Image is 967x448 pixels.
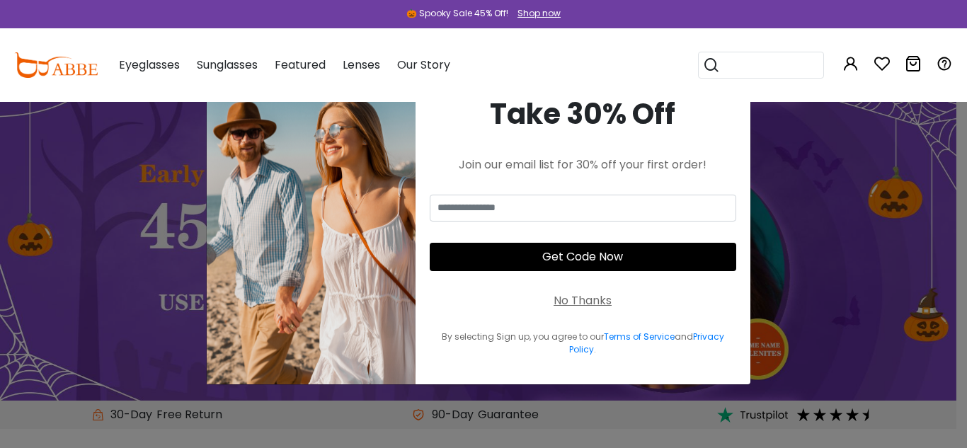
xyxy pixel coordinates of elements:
a: Shop now [510,7,561,19]
div: Take 30% Off [430,93,736,135]
img: abbeglasses.com [14,52,98,78]
div: Shop now [517,7,561,20]
a: Terms of Service [604,331,675,343]
span: Eyeglasses [119,57,180,73]
div: By selecting Sign up, you agree to our and . [430,331,736,356]
span: Featured [275,57,326,73]
div: Join our email list for 30% off your first order! [430,156,736,173]
span: Lenses [343,57,380,73]
a: Privacy Policy [569,331,724,355]
div: No Thanks [554,292,612,309]
span: Our Story [397,57,450,73]
button: Get Code Now [430,243,736,271]
img: welcome [207,64,416,384]
div: 🎃 Spooky Sale 45% Off! [406,7,508,20]
span: Sunglasses [197,57,258,73]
